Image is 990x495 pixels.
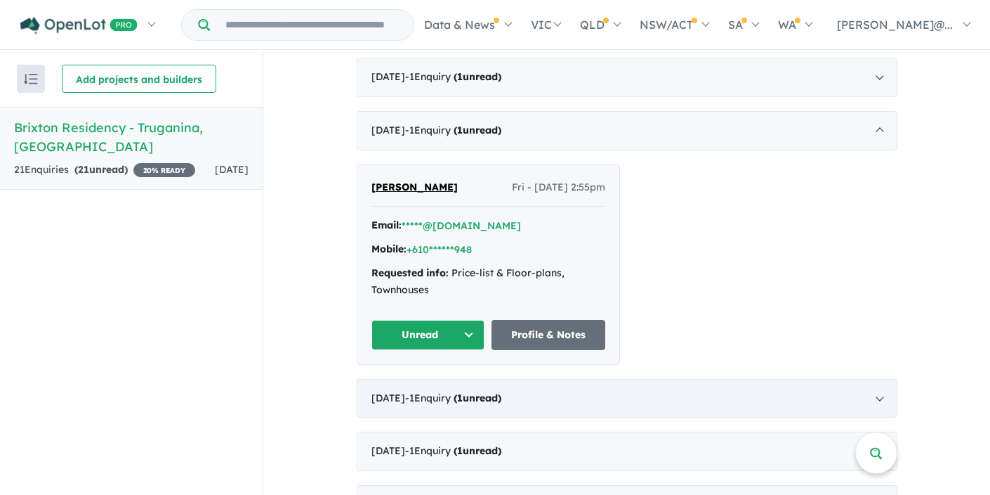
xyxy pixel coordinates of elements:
[454,392,501,404] strong: ( unread)
[457,124,463,136] span: 1
[371,243,407,255] strong: Mobile:
[78,163,89,176] span: 21
[371,181,458,193] span: [PERSON_NAME]
[62,65,216,93] button: Add projects and builders
[213,10,411,40] input: Try estate name, suburb, builder or developer
[357,379,897,418] div: [DATE]
[215,163,249,176] span: [DATE]
[371,320,485,350] button: Unread
[371,266,449,279] strong: Requested info:
[371,219,402,231] strong: Email:
[512,179,605,196] span: Fri - [DATE] 2:55pm
[357,58,897,97] div: [DATE]
[371,179,458,196] a: [PERSON_NAME]
[371,265,605,299] div: Price-list & Floor-plans, Townhouses
[457,70,463,83] span: 1
[491,320,605,350] a: Profile & Notes
[405,124,501,136] span: - 1 Enquir y
[405,444,501,457] span: - 1 Enquir y
[405,392,501,404] span: - 1 Enquir y
[357,432,897,471] div: [DATE]
[14,162,195,179] div: 21 Enquir ies
[74,163,128,176] strong: ( unread)
[454,124,501,136] strong: ( unread)
[133,163,195,177] span: 20 % READY
[457,444,463,457] span: 1
[24,74,38,84] img: sort.svg
[837,18,953,32] span: [PERSON_NAME]@...
[454,70,501,83] strong: ( unread)
[14,118,249,156] h5: Brixton Residency - Truganina , [GEOGRAPHIC_DATA]
[405,70,501,83] span: - 1 Enquir y
[357,111,897,150] div: [DATE]
[454,444,501,457] strong: ( unread)
[457,392,463,404] span: 1
[20,17,138,34] img: Openlot PRO Logo White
